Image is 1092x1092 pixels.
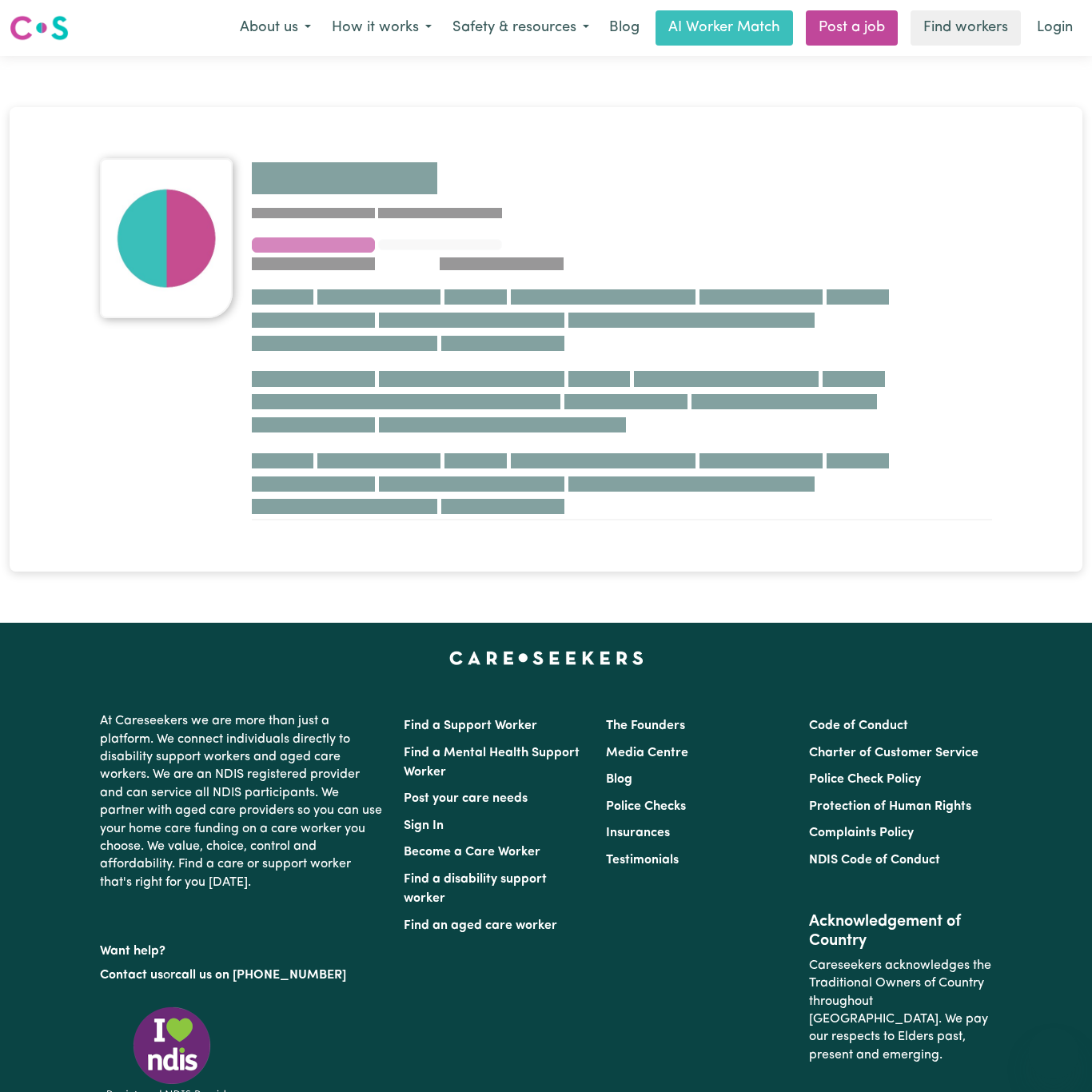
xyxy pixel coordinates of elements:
[10,10,69,46] a: Careseekers logo
[100,706,385,898] p: At Careseekers we are more than just a platform. We connect individuals directly to disability su...
[175,969,346,982] a: call us on [PHONE_NUMBER]
[656,10,793,46] a: AI Worker Match
[606,719,685,732] a: The Founders
[321,11,442,45] button: How it works
[100,960,385,990] p: or
[806,10,898,46] a: Post a job
[809,747,978,759] a: Charter of Customer Service
[809,951,992,1070] p: Careseekers acknowledges the Traditional Owners of Country throughout [GEOGRAPHIC_DATA]. We pay o...
[809,912,992,951] h2: Acknowledgement of Country
[404,919,557,932] a: Find an aged care worker
[809,719,908,732] a: Code of Conduct
[404,873,547,905] a: Find a disability support worker
[911,10,1021,46] a: Find workers
[404,819,444,832] a: Sign In
[442,11,600,45] button: Safety & resources
[606,747,688,759] a: Media Centre
[100,969,163,982] a: Contact us
[606,800,686,813] a: Police Checks
[100,936,385,960] p: Want help?
[606,827,670,839] a: Insurances
[606,854,679,867] a: Testimonials
[404,747,580,779] a: Find a Mental Health Support Worker
[809,827,914,839] a: Complaints Policy
[809,854,940,867] a: NDIS Code of Conduct
[404,719,537,732] a: Find a Support Worker
[449,652,644,664] a: Careseekers home page
[10,14,69,42] img: Careseekers logo
[1028,1028,1079,1079] iframe: Button to launch messaging window
[606,773,632,786] a: Blog
[404,846,540,859] a: Become a Care Worker
[600,10,649,46] a: Blog
[809,800,971,813] a: Protection of Human Rights
[229,11,321,45] button: About us
[809,773,921,786] a: Police Check Policy
[404,792,528,805] a: Post your care needs
[1027,10,1082,46] a: Login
